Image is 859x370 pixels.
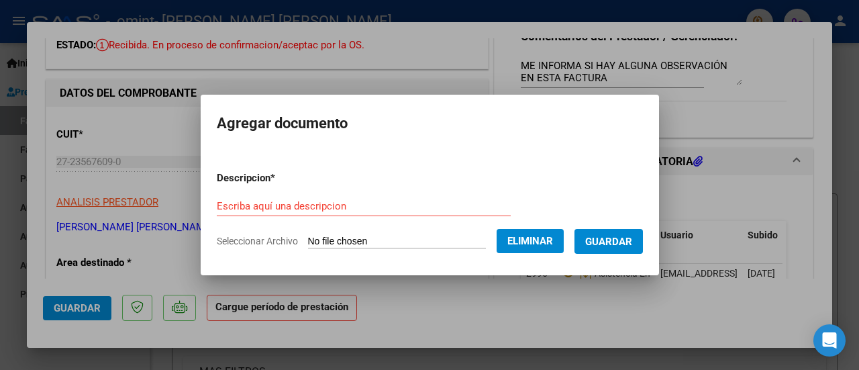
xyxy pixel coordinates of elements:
button: Guardar [574,229,643,254]
span: Eliminar [507,235,553,247]
h2: Agregar documento [217,111,643,136]
button: Eliminar [497,229,564,253]
div: Open Intercom Messenger [813,324,846,357]
p: Descripcion [217,171,345,186]
span: Guardar [585,236,632,248]
span: Seleccionar Archivo [217,236,298,246]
